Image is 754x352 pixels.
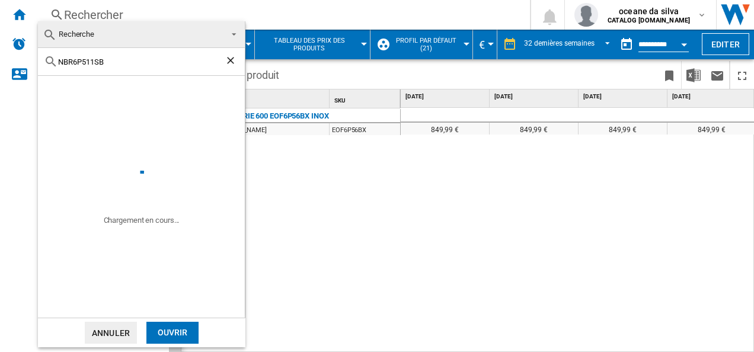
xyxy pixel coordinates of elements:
ng-transclude: Chargement en cours... [104,216,180,225]
span: Recherche [59,30,94,39]
input: Rechercher dans les références [58,57,225,66]
ng-md-icon: Effacer la recherche [225,55,239,69]
div: Ouvrir [146,322,199,344]
button: Annuler [85,322,137,344]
